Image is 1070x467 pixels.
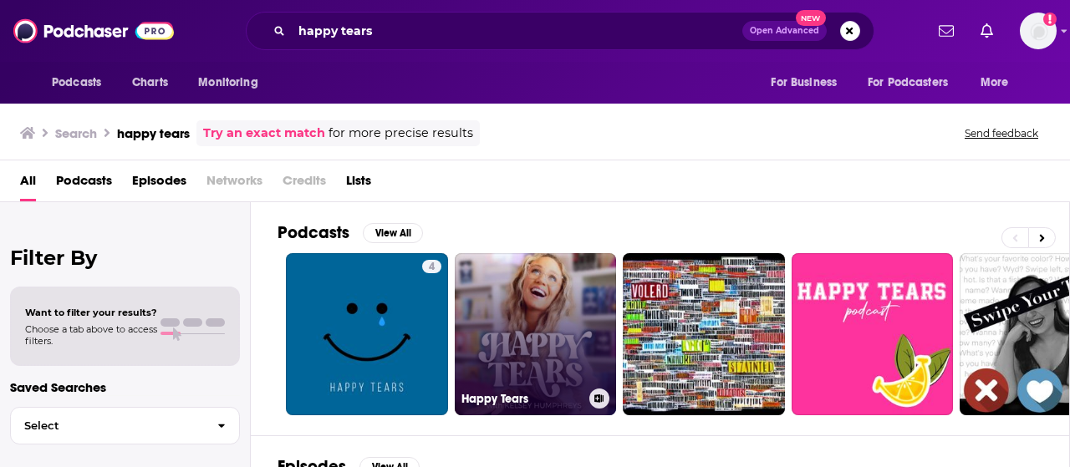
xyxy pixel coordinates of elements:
[25,307,157,318] span: Want to filter your results?
[52,71,101,94] span: Podcasts
[10,379,240,395] p: Saved Searches
[121,67,178,99] a: Charts
[56,167,112,201] a: Podcasts
[771,71,837,94] span: For Business
[329,124,473,143] span: for more precise results
[363,223,423,243] button: View All
[132,167,186,201] a: Episodes
[960,126,1043,140] button: Send feedback
[461,392,583,406] h3: Happy Tears
[10,246,240,270] h2: Filter By
[55,125,97,141] h3: Search
[203,124,325,143] a: Try an exact match
[796,10,826,26] span: New
[750,27,819,35] span: Open Advanced
[13,15,174,47] img: Podchaser - Follow, Share and Rate Podcasts
[974,17,1000,45] a: Show notifications dropdown
[455,253,617,415] a: Happy Tears
[20,167,36,201] a: All
[932,17,960,45] a: Show notifications dropdown
[759,67,858,99] button: open menu
[117,125,190,141] h3: happy tears
[10,407,240,444] button: Select
[1020,13,1057,49] span: Logged in as carlosrosario
[25,323,157,347] span: Choose a tab above to access filters.
[969,67,1030,99] button: open menu
[283,167,326,201] span: Credits
[742,21,827,41] button: Open AdvancedNew
[868,71,948,94] span: For Podcasters
[11,420,204,431] span: Select
[981,71,1009,94] span: More
[422,260,441,273] a: 4
[186,67,279,99] button: open menu
[286,253,448,415] a: 4
[1020,13,1057,49] img: User Profile
[246,12,874,50] div: Search podcasts, credits, & more...
[346,167,371,201] a: Lists
[206,167,262,201] span: Networks
[278,222,423,243] a: PodcastsView All
[1020,13,1057,49] button: Show profile menu
[1043,13,1057,26] svg: Email not verified
[857,67,972,99] button: open menu
[198,71,257,94] span: Monitoring
[292,18,742,44] input: Search podcasts, credits, & more...
[429,259,435,276] span: 4
[40,67,123,99] button: open menu
[132,71,168,94] span: Charts
[278,222,349,243] h2: Podcasts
